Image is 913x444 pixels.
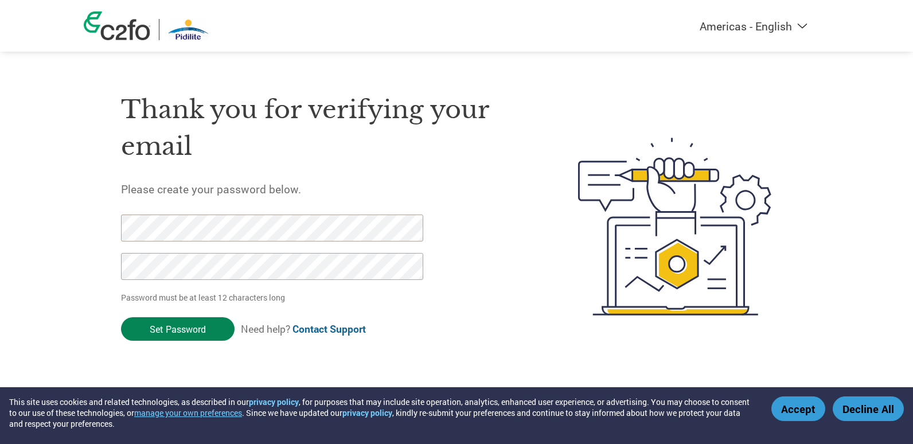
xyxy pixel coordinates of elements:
input: Set Password [121,317,235,341]
span: Need help? [241,322,366,336]
div: This site uses cookies and related technologies, as described in our , for purposes that may incl... [9,396,755,429]
img: Pidilite Industries [168,19,208,40]
a: Contact Support [292,322,366,336]
p: Password must be at least 12 characters long [121,291,427,303]
h5: Please create your password below. [121,182,524,196]
button: Accept [771,396,825,421]
h1: Thank you for verifying your email [121,91,524,165]
a: privacy policy [249,396,299,407]
img: c2fo logo [84,11,150,40]
button: Decline All [833,396,904,421]
a: privacy policy [342,407,392,418]
button: manage your own preferences [134,407,242,418]
img: create-password [557,75,793,379]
